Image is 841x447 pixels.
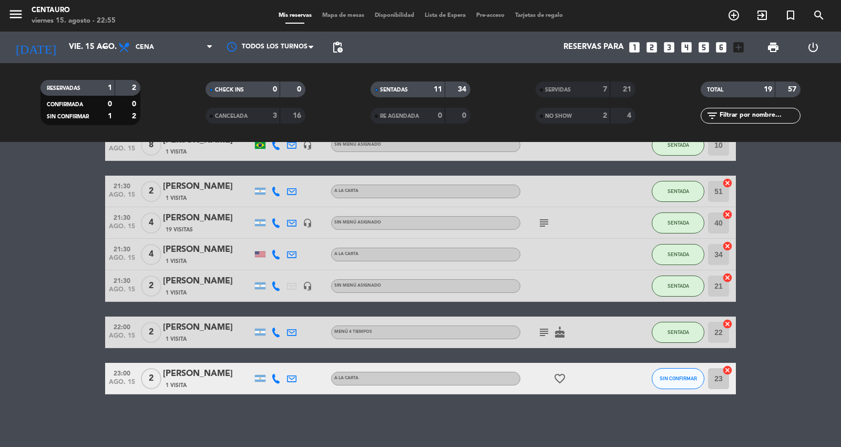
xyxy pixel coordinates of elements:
strong: 4 [627,112,633,119]
i: looks_one [628,40,641,54]
span: SIN CONFIRMAR [47,114,89,119]
span: CONFIRMADA [47,102,83,107]
span: 22:00 [109,320,135,332]
i: headset_mic [303,140,312,150]
span: Mis reservas [273,13,317,18]
span: 2 [141,181,161,202]
strong: 7 [603,86,607,93]
i: looks_two [645,40,659,54]
span: 21:30 [109,211,135,223]
i: add_circle_outline [727,9,740,22]
strong: 0 [273,86,277,93]
i: cancel [722,178,733,188]
span: SENTADA [668,283,689,289]
span: ago. 15 [109,255,135,267]
i: cake [553,326,566,339]
strong: 19 [764,86,772,93]
i: headset_mic [303,218,312,228]
span: TOTAL [707,87,723,93]
i: headset_mic [303,281,312,291]
span: A LA CARTA [334,376,358,380]
span: SENTADA [668,251,689,257]
span: RESERVADAS [47,86,80,91]
span: Cena [136,44,154,51]
span: 1 Visita [166,257,187,266]
div: [PERSON_NAME] [163,367,252,381]
span: SENTADA [668,329,689,335]
span: 8 [141,135,161,156]
i: looks_3 [662,40,676,54]
strong: 0 [438,112,442,119]
span: 21:30 [109,242,135,255]
span: 1 Visita [166,335,187,343]
span: Sin menú asignado [334,283,381,288]
span: CHECK INS [215,87,244,93]
strong: 34 [458,86,468,93]
span: 4 [141,212,161,233]
i: looks_5 [697,40,711,54]
span: Disponibilidad [370,13,419,18]
input: Filtrar por nombre... [719,110,800,121]
button: SENTADA [652,135,704,156]
i: cancel [722,272,733,283]
i: looks_4 [680,40,693,54]
span: Sin menú asignado [334,143,381,147]
button: menu [8,6,24,26]
span: 23:00 [109,367,135,379]
span: ago. 15 [109,145,135,157]
i: cancel [722,365,733,375]
i: subject [538,217,550,229]
span: Sin menú asignado [334,220,381,225]
span: Mapa de mesas [317,13,370,18]
span: RE AGENDADA [380,114,419,119]
i: favorite_border [553,372,566,385]
span: 4 [141,244,161,265]
div: [PERSON_NAME] [163,180,252,194]
span: 1 Visita [166,194,187,202]
button: SENTADA [652,212,704,233]
span: SENTADA [668,188,689,194]
div: [PERSON_NAME] [163,275,252,288]
span: SENTADA [668,220,689,226]
span: Reservas para [563,43,624,52]
span: Pre-acceso [471,13,510,18]
span: 1 Visita [166,381,187,390]
button: SENTADA [652,276,704,297]
strong: 0 [462,112,468,119]
span: SERVIDAS [545,87,571,93]
span: 2 [141,276,161,297]
div: LOG OUT [793,32,833,63]
span: 1 Visita [166,148,187,156]
div: [PERSON_NAME] [163,321,252,334]
i: exit_to_app [756,9,768,22]
i: looks_6 [714,40,728,54]
span: CANCELADA [215,114,248,119]
i: filter_list [706,109,719,122]
strong: 1 [108,84,112,92]
button: SENTADA [652,181,704,202]
span: 2 [141,368,161,389]
strong: 2 [603,112,607,119]
strong: 0 [108,100,112,108]
strong: 11 [434,86,442,93]
strong: 2 [132,84,138,92]
span: A LA CARTA [334,252,358,256]
span: 1 Visita [166,289,187,297]
span: ago. 15 [109,191,135,204]
strong: 16 [293,112,303,119]
div: Centauro [32,5,116,16]
button: SENTADA [652,322,704,343]
span: NO SHOW [545,114,572,119]
i: cancel [722,241,733,251]
span: SENTADA [668,142,689,148]
strong: 3 [273,112,277,119]
span: 19 Visitas [166,226,193,234]
span: ago. 15 [109,223,135,235]
span: ago. 15 [109,379,135,391]
span: 2 [141,322,161,343]
button: SIN CONFIRMAR [652,368,704,389]
i: add_box [732,40,745,54]
i: turned_in_not [784,9,797,22]
i: power_settings_new [807,41,819,54]
span: SENTADAS [380,87,408,93]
